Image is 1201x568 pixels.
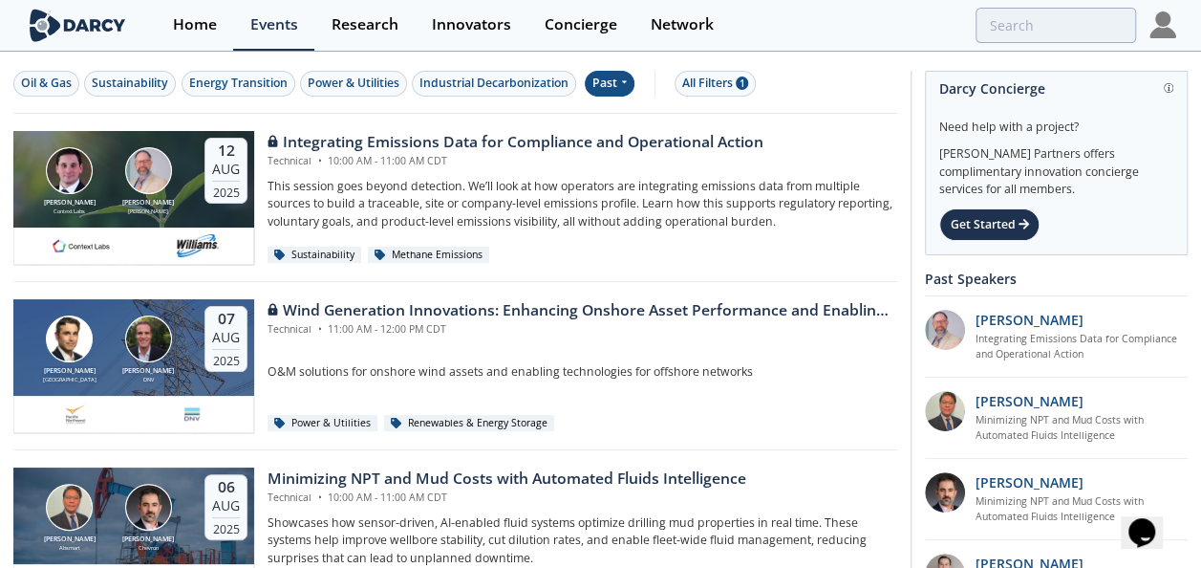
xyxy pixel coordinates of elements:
[976,494,1189,525] a: Minimizing NPT and Mud Costs with Automated Fluids Intelligence
[64,403,88,426] img: 1677164726811-Captura%20de%20pantalla%202023-02-23%20120513.png
[419,75,568,92] div: Industrial Decarbonization
[13,131,897,265] a: Nathan Brawn [PERSON_NAME] Context Labs Mark Gebbia [PERSON_NAME] [PERSON_NAME] 12 Aug 2025 Integ...
[432,17,511,33] div: Innovators
[48,234,115,257] img: 1682076415445-contextlabs.png
[212,497,240,514] div: Aug
[268,363,897,381] p: O&M solutions for onshore wind assets and enabling technologies for offshore networks
[212,517,240,536] div: 2025
[368,247,489,264] div: Methane Emissions
[939,208,1040,241] div: Get Started
[181,403,204,426] img: fd4d9e3c-8c73-4c0b-962d-0d5469c923e5
[84,71,176,97] button: Sustainability
[976,413,1189,444] a: Minimizing NPT and Mud Costs with Automated Fluids Intelligence
[314,322,325,336] span: •
[545,17,617,33] div: Concierge
[976,8,1136,43] input: Advanced Search
[40,366,99,377] div: [PERSON_NAME]
[40,198,99,208] div: [PERSON_NAME]
[976,472,1083,492] p: [PERSON_NAME]
[40,535,99,545] div: [PERSON_NAME]
[1164,83,1174,94] img: information.svg
[332,17,398,33] div: Research
[976,391,1083,411] p: [PERSON_NAME]
[268,415,377,432] div: Power & Utilities
[939,72,1173,105] div: Darcy Concierge
[189,75,288,92] div: Energy Transition
[925,472,965,513] img: 0796ef69-b90a-4e68-ba11-5d0191a10bb8
[250,17,298,33] div: Events
[13,71,79,97] button: Oil & Gas
[118,544,178,552] div: Chevron
[1149,11,1176,38] img: Profile
[212,478,240,497] div: 06
[268,468,746,491] div: Minimizing NPT and Mud Costs with Automated Fluids Intelligence
[925,262,1188,295] div: Past Speakers
[40,376,99,383] div: [GEOGRAPHIC_DATA]
[46,484,93,531] img: Victor Saet
[268,322,897,338] div: Technical 11:00 AM - 12:00 PM CDT
[682,75,748,92] div: All Filters
[651,17,714,33] div: Network
[212,349,240,368] div: 2025
[118,376,178,383] div: DNV
[212,161,240,178] div: Aug
[212,142,240,161] div: 12
[118,535,178,545] div: [PERSON_NAME]
[308,75,399,92] div: Power & Utilities
[125,147,172,194] img: Mark Gebbia
[925,391,965,431] img: f391ab45-d698-4384-b787-576124f63af6
[173,17,217,33] div: Home
[268,178,897,230] p: This session goes beyond detection. We’ll look at how operators are integrating emissions data fr...
[125,316,172,362] img: Morgan Putnam
[939,105,1173,136] div: Need help with a project?
[939,136,1173,199] div: [PERSON_NAME] Partners offers complimentary innovation concierge services for all members.
[268,154,763,169] div: Technical 10:00 AM - 11:00 AM CDT
[21,75,72,92] div: Oil & Gas
[300,71,407,97] button: Power & Utilities
[976,332,1189,362] a: Integrating Emissions Data for Compliance and Operational Action
[1121,492,1182,549] iframe: chat widget
[92,75,168,92] div: Sustainability
[976,310,1083,330] p: [PERSON_NAME]
[46,316,93,362] img: Travis Douville
[182,71,295,97] button: Energy Transition
[118,208,178,215] div: [PERSON_NAME]
[412,71,576,97] button: Industrial Decarbonization
[212,329,240,346] div: Aug
[314,154,325,167] span: •
[268,247,361,264] div: Sustainability
[118,366,178,377] div: [PERSON_NAME]
[176,234,220,257] img: williams.com.png
[268,131,763,154] div: Integrating Emissions Data for Compliance and Operational Action
[268,514,897,567] p: Showcases how sensor-driven, AI-enabled fluid systems optimize drilling mud properties in real ti...
[268,491,746,506] div: Technical 10:00 AM - 11:00 AM CDT
[125,484,172,531] img: Brahim Ghrissi
[46,147,93,194] img: Nathan Brawn
[585,71,635,97] div: Past
[26,9,130,42] img: logo-wide.svg
[736,76,748,90] span: 1
[40,208,99,215] div: Context Labs
[212,181,240,200] div: 2025
[268,299,897,322] div: Wind Generation Innovations: Enhancing Onshore Asset Performance and Enabling Offshore Networks
[314,491,325,504] span: •
[212,310,240,329] div: 07
[675,71,756,97] button: All Filters 1
[925,310,965,350] img: ed2b4adb-f152-4947-b39b-7b15fa9ececc
[13,299,897,433] a: Travis Douville [PERSON_NAME] [GEOGRAPHIC_DATA] Morgan Putnam [PERSON_NAME] DNV 07 Aug 2025 Wind ...
[40,544,99,552] div: Absmart
[118,198,178,208] div: [PERSON_NAME]
[384,415,554,432] div: Renewables & Energy Storage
